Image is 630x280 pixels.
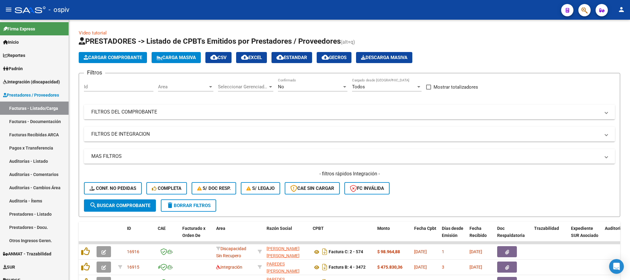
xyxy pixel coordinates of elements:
[3,92,59,98] span: Prestadores / Proveedores
[264,222,310,249] datatable-header-cell: Razón Social
[434,83,478,91] span: Mostrar totalizadores
[310,222,375,249] datatable-header-cell: CPBT
[267,261,308,274] div: 27251821661
[442,226,463,238] span: Días desde Emisión
[356,52,412,63] app-download-masive: Descarga masiva de comprobantes (adjuntos)
[152,186,181,191] span: Completa
[267,246,299,258] span: [PERSON_NAME] [PERSON_NAME]
[210,55,227,60] span: CSV
[352,84,365,90] span: Todos
[84,55,142,60] span: Cargar Comprobante
[322,55,347,60] span: Gecros
[356,52,412,63] button: Descarga Masiva
[125,222,155,249] datatable-header-cell: ID
[79,52,147,63] button: Cargar Comprobante
[341,39,355,45] span: (alt+q)
[166,202,174,209] mat-icon: delete
[166,203,211,208] span: Borrar Filtros
[84,199,156,212] button: Buscar Comprobante
[155,222,180,249] datatable-header-cell: CAE
[609,259,624,274] div: Open Intercom Messenger
[241,182,280,194] button: S/ legajo
[216,226,225,231] span: Area
[278,84,284,90] span: No
[571,226,598,238] span: Expediente SUR Asociado
[317,52,351,63] button: Gecros
[3,78,60,85] span: Integración (discapacidad)
[182,226,205,238] span: Facturado x Orden De
[236,52,267,63] button: EXCEL
[192,182,236,194] button: S/ Doc Resp.
[321,247,329,257] i: Descargar documento
[414,249,427,254] span: [DATE]
[344,182,390,194] button: FC Inválida
[439,222,467,249] datatable-header-cell: Días desde Emisión
[377,226,390,231] span: Monto
[241,54,248,61] mat-icon: cloud_download
[377,249,400,254] strong: $ 98.964,88
[276,54,284,61] mat-icon: cloud_download
[467,222,495,249] datatable-header-cell: Fecha Recibido
[470,265,482,270] span: [DATE]
[89,203,150,208] span: Buscar Comprobante
[246,186,275,191] span: S/ legajo
[161,199,216,212] button: Borrar Filtros
[285,182,340,194] button: CAE SIN CARGAR
[267,226,292,231] span: Razón Social
[84,149,615,164] mat-expansion-panel-header: MAS FILTROS
[495,222,532,249] datatable-header-cell: Doc Respaldatoria
[414,265,427,270] span: [DATE]
[127,249,139,254] span: 16916
[127,226,131,231] span: ID
[241,55,262,60] span: EXCEL
[329,265,366,270] strong: Factura B: 4 - 3472
[276,55,307,60] span: Estandar
[79,37,341,46] span: PRESTADORES -> Listado de CPBTs Emitidos por Prestadores / Proveedores
[361,55,407,60] span: Descarga Masiva
[290,186,334,191] span: CAE SIN CARGAR
[91,109,600,115] mat-panel-title: FILTROS DEL COMPROBANTE
[152,52,201,63] button: Carga Masiva
[214,222,255,249] datatable-header-cell: Area
[84,105,615,119] mat-expansion-panel-header: FILTROS DEL COMPROBANTE
[84,182,142,194] button: Conf. no pedidas
[271,52,312,63] button: Estandar
[158,226,166,231] span: CAE
[84,170,615,177] h4: - filtros rápidos Integración -
[127,265,139,270] span: 16915
[618,6,625,13] mat-icon: person
[91,131,600,138] mat-panel-title: FILTROS DE INTEGRACION
[569,222,602,249] datatable-header-cell: Expediente SUR Asociado
[377,265,402,270] strong: $ 475.830,36
[313,226,324,231] span: CPBT
[3,52,25,59] span: Reportes
[84,127,615,142] mat-expansion-panel-header: FILTROS DE INTEGRACION
[322,54,329,61] mat-icon: cloud_download
[146,182,187,194] button: Completa
[412,222,439,249] datatable-header-cell: Fecha Cpbt
[532,222,569,249] datatable-header-cell: Trazabilidad
[49,3,69,17] span: - ospiv
[497,226,525,238] span: Doc Respaldatoria
[267,262,299,274] span: PAREDES [PERSON_NAME]
[89,186,136,191] span: Conf. no pedidas
[5,6,12,13] mat-icon: menu
[470,226,487,238] span: Fecha Recibido
[158,84,208,90] span: Area
[267,245,308,258] div: 27178274770
[3,26,35,32] span: Firma Express
[605,226,623,231] span: Auditoria
[210,54,218,61] mat-icon: cloud_download
[350,186,384,191] span: FC Inválida
[84,68,105,77] h3: Filtros
[216,246,246,258] span: Discapacidad Sin Recupero
[216,265,242,270] span: Integración
[442,249,444,254] span: 1
[3,264,15,270] span: SUR
[91,153,600,160] mat-panel-title: MAS FILTROS
[329,250,363,254] strong: Factura C: 2 - 574
[79,30,107,36] a: Video tutorial
[375,222,412,249] datatable-header-cell: Monto
[157,55,196,60] span: Carga Masiva
[442,265,444,270] span: 3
